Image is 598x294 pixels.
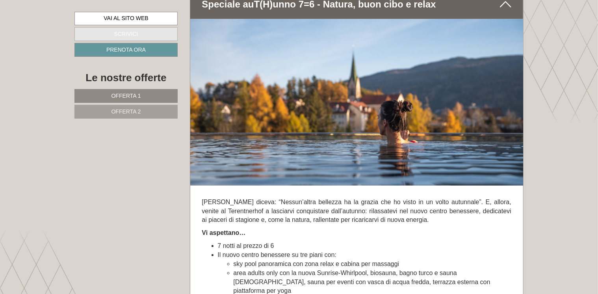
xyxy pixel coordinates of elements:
span: Offerta 1 [111,93,141,99]
button: Invia [271,208,310,221]
a: Vai al sito web [74,12,178,25]
a: Prenota ora [74,43,178,57]
li: sky pool panoramica con zona relax e cabina per massaggi [234,260,512,269]
p: [PERSON_NAME] diceva: “Nessun’altra bellezza ha la grazia che ho visto in un volto autunnale”. E,... [202,198,512,225]
strong: Vi aspettano… [202,229,246,236]
div: Le nostre offerte [74,71,178,85]
div: Buon giorno, come possiamo aiutarla? [6,22,124,46]
small: 11:04 [12,39,120,44]
a: Scrivici [74,27,178,41]
span: Offerta 2 [111,108,141,115]
div: venerdì [136,6,173,20]
div: active lifestyle hotel [GEOGRAPHIC_DATA] [12,23,120,30]
li: 7 notti al prezzo di 6 [218,242,512,251]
